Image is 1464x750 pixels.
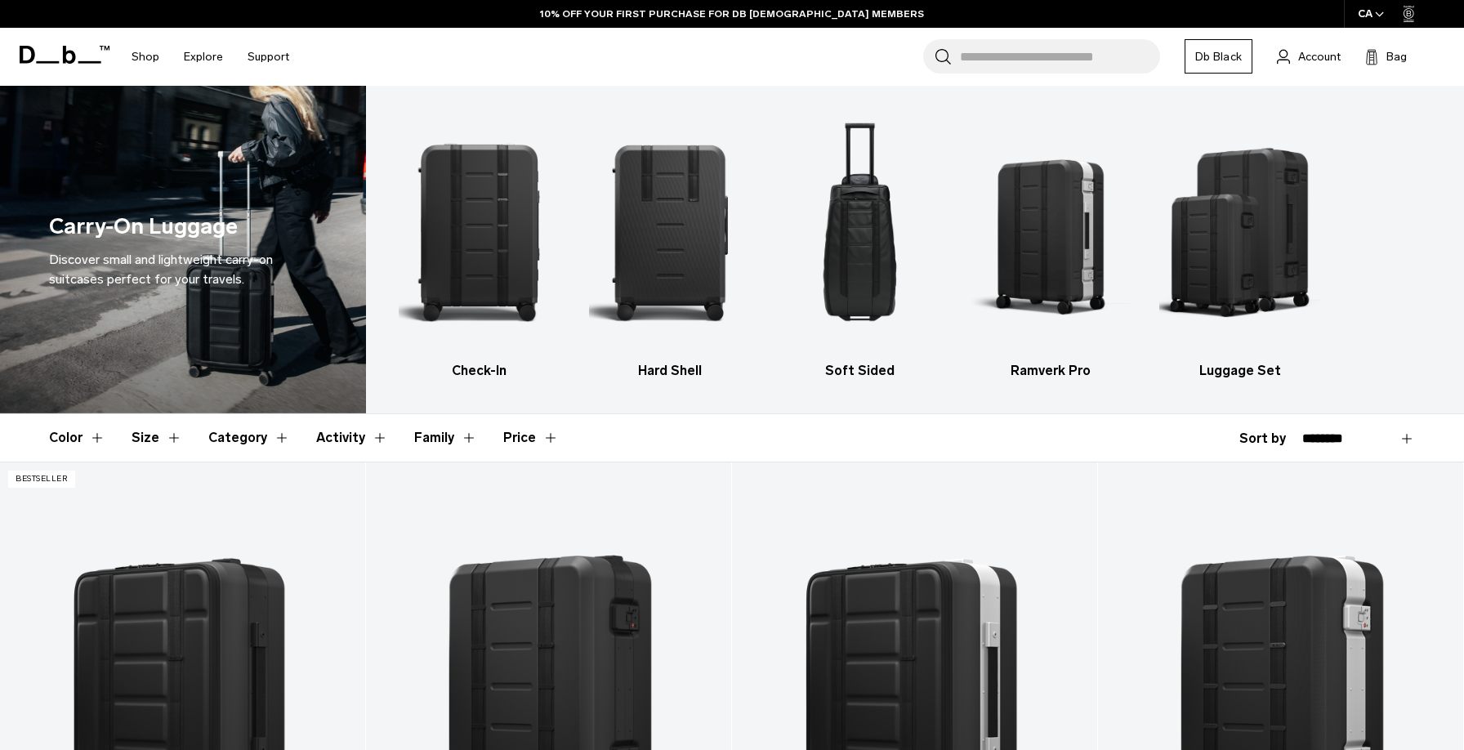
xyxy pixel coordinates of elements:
span: Bag [1386,48,1407,65]
img: Db [399,110,560,353]
button: Toggle Filter [316,414,388,462]
li: 1 / 5 [399,110,560,381]
button: Toggle Filter [132,414,182,462]
a: Explore [184,28,223,86]
li: 3 / 5 [779,110,941,381]
a: Db Black [1185,39,1252,74]
button: Toggle Price [503,414,559,462]
h3: Luggage Set [1159,361,1321,381]
button: Bag [1365,47,1407,66]
h3: Hard Shell [589,361,751,381]
img: Db [970,110,1131,353]
a: Db Hard Shell [589,110,751,381]
h3: Soft Sided [779,361,941,381]
a: 10% OFF YOUR FIRST PURCHASE FOR DB [DEMOGRAPHIC_DATA] MEMBERS [540,7,924,21]
button: Toggle Filter [414,414,477,462]
button: Toggle Filter [49,414,105,462]
li: 5 / 5 [1159,110,1321,381]
img: Db [589,110,751,353]
h1: Carry-On Luggage [49,210,238,243]
a: Account [1277,47,1341,66]
a: Support [248,28,289,86]
li: 4 / 5 [970,110,1131,381]
a: Db Soft Sided [779,110,941,381]
span: Account [1298,48,1341,65]
img: Db [779,110,941,353]
a: Shop [132,28,159,86]
li: 2 / 5 [589,110,751,381]
span: Discover small and lightweight carry-on suitcases perfect for your travels. [49,252,273,287]
h3: Check-In [399,361,560,381]
a: Db Ramverk Pro [970,110,1131,381]
a: Db Luggage Set [1159,110,1321,381]
nav: Main Navigation [119,28,301,86]
p: Bestseller [8,471,75,488]
img: Db [1159,110,1321,353]
button: Toggle Filter [208,414,290,462]
h3: Ramverk Pro [970,361,1131,381]
a: Db Check-In [399,110,560,381]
